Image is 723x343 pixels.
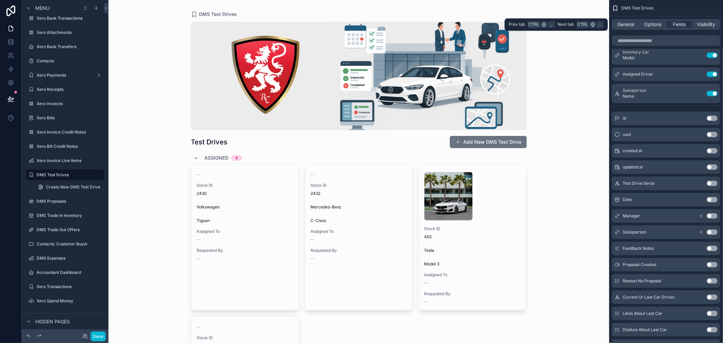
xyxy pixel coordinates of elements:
[310,256,315,261] span: --
[418,163,527,310] a: Stock ID450TeslaModel 3Assigned To--Requested By--
[623,181,655,186] span: Test Drive Serial
[37,30,103,35] label: Xero Attachments
[26,98,104,109] a: Xero Invoices
[623,164,643,170] span: updated at
[37,44,103,49] label: Xero Bank Transfers
[424,272,521,278] span: Assigned To
[26,127,104,138] a: Xero Invoice Credit Notes
[623,132,631,137] span: uuid
[310,183,407,188] span: Stock ID
[26,196,104,207] a: DMS Proposals
[46,184,100,190] span: Create New DMS Test Drive
[37,284,103,289] label: Xero Transactions
[26,70,104,81] a: Xero Payments
[310,218,326,223] span: C-Class
[310,172,315,177] span: --
[26,239,104,249] a: Contacts: Customer Buyer
[35,5,49,12] span: Menu
[424,226,521,231] span: Stock ID
[623,327,667,332] span: Dislikes About Last Car
[623,72,653,77] span: Assigned Driver
[305,163,413,310] a: --Stock ID2432Mercedes-BenzC-ClassAssigned To--Requested By--
[37,270,103,275] label: Accountant Dashboard
[623,197,632,202] span: Date
[697,21,716,28] span: Visibility
[424,261,439,267] span: Model 3
[197,335,294,341] span: Stock ID
[37,58,103,64] label: Contacts
[598,22,603,27] span: .
[310,248,407,253] span: Requested By
[623,49,649,55] span: Inventory Car
[549,22,554,27] span: ,
[26,296,104,306] a: Xero Spend Money
[235,155,238,161] div: 4
[37,101,103,106] label: Xero Invoices
[623,148,642,154] span: created at
[37,241,103,247] label: Contacts: Customer Buyer
[26,27,104,38] a: Xero Attachments
[197,248,294,253] span: Requested By
[509,22,525,27] span: Prev tab
[26,253,104,264] a: DMS Expenses
[424,234,521,240] span: 450
[310,229,407,234] span: Assigned To
[623,295,675,300] span: Current Or Last Car Driven
[26,267,104,278] a: Accountant Dashboard
[623,262,656,267] span: Proposal Created
[37,199,103,204] label: DMS Proposals
[623,213,640,219] span: Manager
[26,224,104,235] a: DMS Trade Out Offers
[191,163,299,310] a: --Stock ID2430VolkswagenTiguanAssigned To--Requested By--
[577,21,589,28] span: Ctrl
[37,172,100,178] label: DMS Test Drives
[37,73,94,78] label: Xero Payments
[673,21,686,28] span: Fields
[424,291,521,297] span: Requested By
[91,331,106,341] button: Done
[26,141,104,152] a: Xero Bill Credit Notes
[37,16,103,21] label: Xero Bank Transactions
[204,155,228,161] span: Assigned
[191,137,227,147] h1: Test Drives
[26,310,104,321] a: Xero Receive Money
[37,158,103,163] label: Xero Invoice Line Items
[37,115,103,121] label: Xero Bills
[26,169,104,180] a: DMS Test Drives
[623,94,646,99] span: Name
[26,113,104,123] a: Xero Bills
[623,88,646,93] span: Salesperson
[26,155,104,166] a: Xero Invoice Line Items
[450,136,527,148] button: Add New DMS Test Drive
[37,227,103,233] label: DMS Trade Out Offers
[623,246,654,251] span: Feedback Notes
[197,237,201,242] span: --
[618,21,635,28] span: General
[37,129,103,135] label: Xero Invoice Credit Notes
[26,210,104,221] a: DMS Trade In Inventory
[558,22,574,27] span: Next tab
[424,248,434,253] span: Tesla
[197,172,201,177] span: --
[26,13,104,24] a: Xero Bank Transactions
[623,229,646,235] span: Salesperson
[197,204,220,210] span: Volkswagen
[197,183,294,188] span: Stock ID
[37,256,103,261] label: DMS Expenses
[623,116,626,121] span: id
[197,191,294,196] span: 2430
[623,55,649,61] span: Model
[424,299,428,305] span: --
[37,144,103,149] label: Xero Bill Credit Notes
[197,324,201,330] span: --
[623,311,662,316] span: Likes About Last Car
[310,191,407,196] span: 2432
[26,56,104,66] a: Contacts
[34,182,104,193] a: Create New DMS Test Drive
[37,312,103,318] label: Xero Receive Money
[197,256,201,261] span: --
[310,204,342,210] span: Mercedes-Benz
[37,213,103,218] label: DMS Trade In Inventory
[35,318,70,325] span: Hidden pages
